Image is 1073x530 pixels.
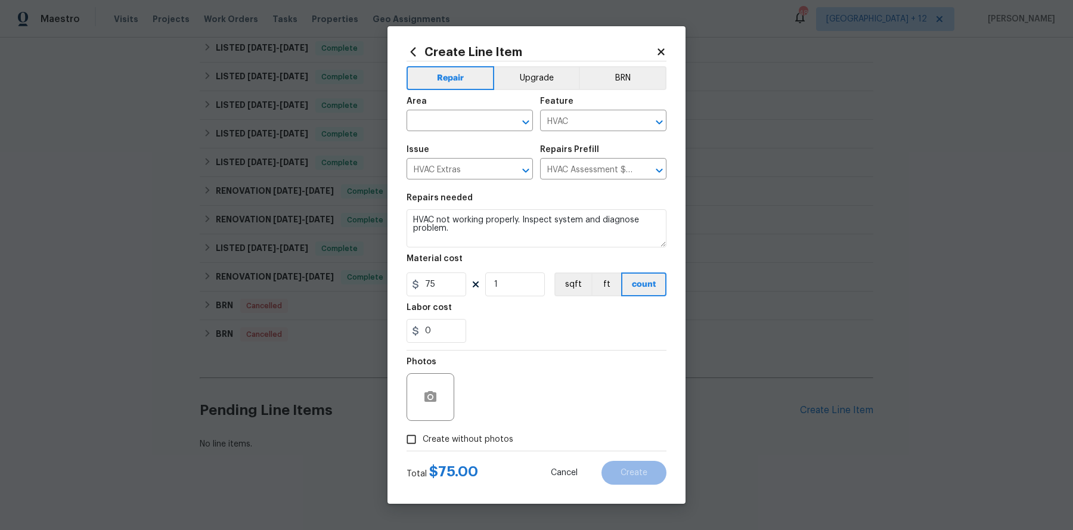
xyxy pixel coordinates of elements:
[423,433,513,446] span: Create without photos
[579,66,666,90] button: BRN
[407,194,473,202] h5: Repairs needed
[532,461,597,485] button: Cancel
[517,114,534,131] button: Open
[621,469,647,478] span: Create
[407,66,494,90] button: Repair
[517,162,534,179] button: Open
[651,114,668,131] button: Open
[601,461,666,485] button: Create
[407,45,656,58] h2: Create Line Item
[407,209,666,247] textarea: HVAC not working properly. Inspect system and diagnose problem.
[407,145,429,154] h5: Issue
[494,66,579,90] button: Upgrade
[621,272,666,296] button: count
[407,466,478,480] div: Total
[551,469,578,478] span: Cancel
[591,272,621,296] button: ft
[651,162,668,179] button: Open
[429,464,478,479] span: $ 75.00
[540,97,573,106] h5: Feature
[407,255,463,263] h5: Material cost
[407,97,427,106] h5: Area
[407,303,452,312] h5: Labor cost
[554,272,591,296] button: sqft
[540,145,599,154] h5: Repairs Prefill
[407,358,436,366] h5: Photos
